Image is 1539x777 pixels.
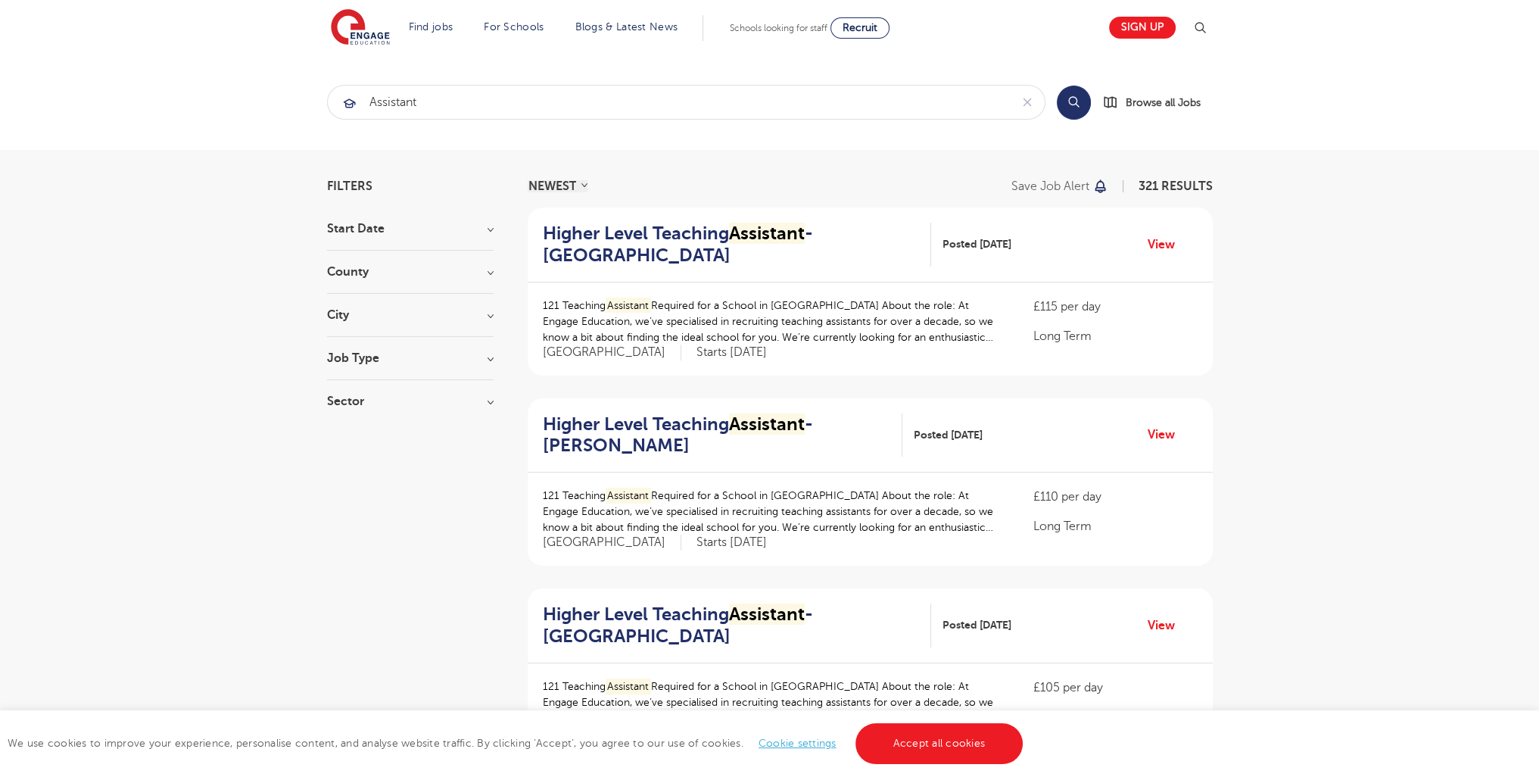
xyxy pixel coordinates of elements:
a: Browse all Jobs [1103,94,1213,111]
p: Save job alert [1011,180,1089,192]
input: Submit [328,86,1010,119]
mark: Assistant [729,604,805,625]
span: [GEOGRAPHIC_DATA] [543,535,681,551]
p: Long Term [1033,708,1197,726]
mark: Assistant [606,298,652,314]
span: Posted [DATE] [942,236,1011,252]
button: Save job alert [1011,180,1109,192]
a: Recruit [830,17,889,39]
h2: Higher Level Teaching - [PERSON_NAME] [543,413,890,457]
p: Long Term [1033,327,1197,345]
p: Long Term [1033,517,1197,535]
h2: Higher Level Teaching - [GEOGRAPHIC_DATA] [543,604,919,647]
p: 121 Teaching Required for a School in [GEOGRAPHIC_DATA] About the role: At Engage Education, we’v... [543,679,1004,726]
a: Higher Level TeachingAssistant- [PERSON_NAME] [543,413,902,457]
a: Higher Level TeachingAssistant- [GEOGRAPHIC_DATA] [543,223,931,267]
a: Sign up [1109,17,1176,39]
mark: Assistant [606,679,652,694]
p: £105 per day [1033,679,1197,697]
span: Filters [327,180,372,192]
p: £115 per day [1033,298,1197,316]
a: Accept all cookies [855,723,1023,764]
a: View [1148,235,1186,254]
mark: Assistant [606,488,652,504]
span: [GEOGRAPHIC_DATA] [543,345,681,360]
img: Engage Education [331,9,390,47]
p: Starts [DATE] [696,345,767,360]
a: Cookie settings [759,738,836,749]
span: Browse all Jobs [1126,94,1201,111]
span: Posted [DATE] [942,617,1011,633]
span: Posted [DATE] [914,427,983,443]
a: Blogs & Latest News [575,21,678,33]
span: 321 RESULTS [1139,179,1213,193]
button: Search [1057,86,1091,120]
div: Submit [327,85,1045,120]
mark: Assistant [729,413,805,435]
h3: Start Date [327,223,494,235]
h3: City [327,309,494,321]
p: 121 Teaching Required for a School in [GEOGRAPHIC_DATA] About the role: At Engage Education, we’v... [543,298,1004,345]
p: 121 Teaching Required for a School in [GEOGRAPHIC_DATA] About the role: At Engage Education, we’v... [543,488,1004,535]
span: Schools looking for staff [730,23,827,33]
span: Recruit [843,22,877,33]
h3: Sector [327,395,494,407]
h3: County [327,266,494,278]
button: Clear [1010,86,1045,119]
h2: Higher Level Teaching - [GEOGRAPHIC_DATA] [543,223,919,267]
span: We use cookies to improve your experience, personalise content, and analyse website traffic. By c... [8,738,1027,749]
p: Starts [DATE] [696,535,767,551]
a: View [1148,425,1186,445]
a: For Schools [484,21,544,33]
mark: Assistant [729,223,805,244]
a: Higher Level TeachingAssistant- [GEOGRAPHIC_DATA] [543,604,931,647]
p: £110 per day [1033,488,1197,506]
a: Find jobs [409,21,453,33]
a: View [1148,616,1186,635]
h3: Job Type [327,352,494,364]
